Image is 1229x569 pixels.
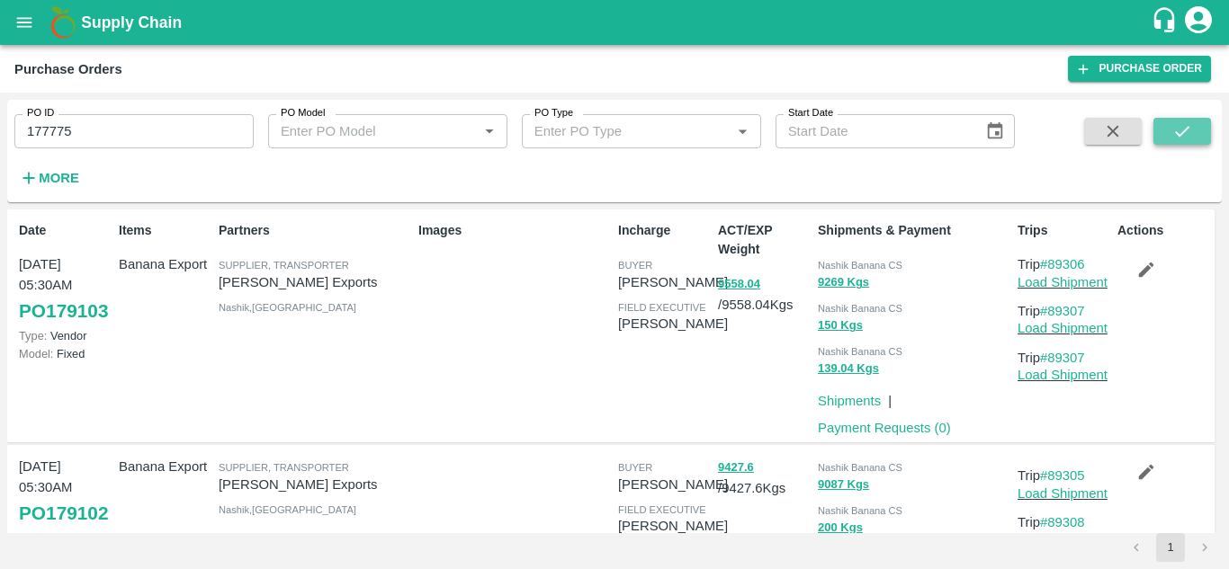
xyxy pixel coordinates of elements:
span: Nashik , [GEOGRAPHIC_DATA] [219,302,356,313]
a: Load Shipment [1018,275,1108,289]
button: 139.04 Kgs [818,359,879,379]
p: Shipments & Payment [818,221,1010,240]
p: [PERSON_NAME] [618,314,728,333]
p: [PERSON_NAME] [618,516,728,536]
p: Items [119,221,211,240]
button: 9269 Kgs [818,272,869,293]
p: Vendor [19,327,112,344]
button: open drawer [4,2,45,43]
a: Payment Requests (0) [818,421,951,435]
span: Type: [19,329,47,342]
p: [PERSON_NAME] Exports [219,272,411,292]
input: Enter PO Model [274,120,472,143]
p: Trips [1018,221,1110,240]
span: Nashik Banana CS [818,346,902,357]
p: Banana Export [119,457,211,476]
div: customer-support [1151,6,1182,39]
div: Purchase Orders [14,58,122,81]
input: Enter PO Type [527,120,726,143]
span: Nashik , [GEOGRAPHIC_DATA] [219,504,356,515]
p: Trip [1018,466,1110,485]
p: Banana Export [119,254,211,274]
span: Supplier, Transporter [219,260,349,271]
button: 9087 Kgs [818,475,869,495]
p: [PERSON_NAME] [618,272,728,292]
p: [DATE] 05:30AM [19,254,112,295]
p: / 9558.04 Kgs [718,273,811,315]
span: Type: [19,531,47,545]
p: Vendor [19,529,112,547]
input: Enter PO ID [14,114,254,148]
a: Purchase Order [1068,56,1211,82]
span: Nashik Banana CS [818,260,902,271]
input: Start Date [776,114,972,148]
label: PO ID [27,106,54,120]
div: account of current user [1182,4,1215,41]
a: PO179102 [19,497,108,529]
p: [PERSON_NAME] Exports [219,475,411,494]
button: 9427.6 [718,458,754,478]
a: Load Shipment [1018,321,1108,335]
a: Load Shipment [1018,486,1108,501]
button: 150 Kgs [818,316,863,336]
span: Nashik Banana CS [818,303,902,314]
a: #89308 [1040,515,1085,529]
nav: pagination navigation [1119,533,1222,562]
button: Open [478,120,501,143]
p: [PERSON_NAME] [618,475,728,494]
a: #89307 [1040,351,1085,365]
p: Trip [1018,512,1110,532]
span: Nashik Banana CS [818,462,902,473]
p: Images [418,221,611,240]
b: Supply Chain [81,13,182,31]
a: #89305 [1040,468,1085,483]
button: Choose date [978,114,1012,148]
p: Partners [219,221,411,240]
a: PO179103 [19,295,108,327]
p: / 9427.6 Kgs [718,457,811,498]
a: #89306 [1040,257,1085,271]
span: field executive [618,504,706,515]
button: Open [731,120,754,143]
a: Shipments [818,394,881,408]
span: Nashik Banana CS [818,505,902,516]
p: [DATE] 05:30AM [19,457,112,497]
button: More [14,163,84,193]
label: Start Date [788,106,833,120]
label: PO Model [281,106,326,120]
a: Supply Chain [81,10,1151,35]
p: ACT/EXP Weight [718,221,811,259]
div: | [881,384,892,411]
button: 200 Kgs [818,518,863,538]
a: #89307 [1040,304,1085,318]
span: Model: [19,347,53,360]
p: Incharge [618,221,711,240]
p: Trip [1018,348,1110,368]
strong: More [39,171,79,185]
p: Trip [1018,301,1110,321]
p: Actions [1117,221,1210,240]
img: logo [45,4,81,40]
p: Trip [1018,254,1110,274]
label: PO Type [534,106,573,120]
p: Fixed [19,345,112,362]
button: 9558.04 [718,274,760,295]
p: Date [19,221,112,240]
span: buyer [618,462,652,473]
button: page 1 [1156,533,1185,562]
span: buyer [618,260,652,271]
a: Load Shipment [1018,368,1108,382]
span: field executive [618,302,706,313]
span: Supplier, Transporter [219,462,349,473]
